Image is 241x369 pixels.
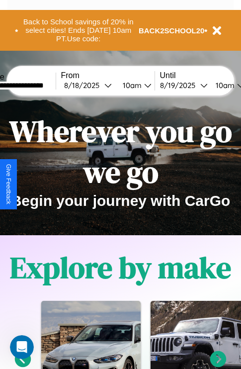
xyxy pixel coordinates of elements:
button: 10am [115,80,155,91]
label: From [61,71,155,80]
div: 10am [211,81,237,90]
div: 8 / 18 / 2025 [64,81,104,90]
button: Back to School savings of 20% in select cities! Ends [DATE] 10am PT.Use code: [18,15,139,46]
div: 10am [118,81,144,90]
iframe: Intercom live chat [10,335,34,359]
button: 8/18/2025 [61,80,115,91]
div: 8 / 19 / 2025 [160,81,200,90]
div: Give Feedback [5,164,12,204]
b: BACK2SCHOOL20 [139,26,205,35]
h1: Explore by make [10,247,231,288]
